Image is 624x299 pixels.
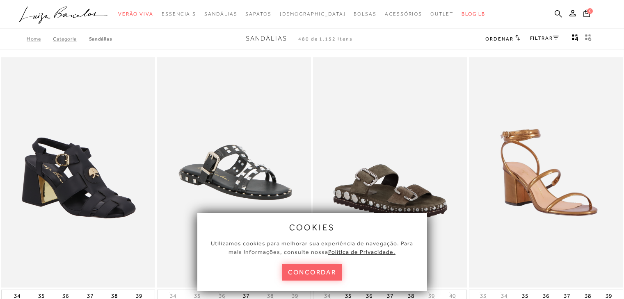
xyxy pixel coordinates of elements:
span: BLOG LB [462,11,485,17]
span: Essenciais [162,11,196,17]
span: Acessórios [385,11,422,17]
a: Sandálias [89,36,112,42]
a: Home [27,36,53,42]
button: Mostrar 4 produtos por linha [569,34,581,44]
a: FILTRAR [530,35,559,41]
a: noSubCategoriesText [354,7,377,22]
span: Outlet [430,11,453,17]
span: Ordenar [485,36,513,42]
a: SANDÁLIA RASTEIRA SPIKES PRETO SANDÁLIA RASTEIRA SPIKES PRETO [158,59,310,287]
span: Sandálias [246,35,287,42]
img: SANDÁLIA PESCADORA DE SALTO MÉDIO BLOCO EM COURO PRETO [2,59,154,287]
span: Verão Viva [118,11,153,17]
span: Bolsas [354,11,377,17]
a: noSubCategoriesText [280,7,346,22]
img: SANDÁLIA SALTO MÉDIO TIRAS FRONTAIS METALIZADA BRONZE [470,59,622,287]
a: Categoria [53,36,89,42]
button: gridText6Desc [583,34,594,44]
a: SANDÁLIA PAPETE EM CAMURÇA VERDE TOMILHO COM ENFEITES DE REBITES SANDÁLIA PAPETE EM CAMURÇA VERDE... [314,59,466,287]
a: noSubCategoriesText [430,7,453,22]
img: SANDÁLIA PAPETE EM CAMURÇA VERDE TOMILHO COM ENFEITES DE REBITES [314,59,466,287]
a: Política de Privacidade. [328,249,395,255]
span: Sandálias [204,11,237,17]
button: 0 [581,9,592,20]
a: SANDÁLIA SALTO MÉDIO TIRAS FRONTAIS METALIZADA BRONZE SANDÁLIA SALTO MÉDIO TIRAS FRONTAIS METALIZ... [470,59,622,287]
span: [DEMOGRAPHIC_DATA] [280,11,346,17]
a: noSubCategoriesText [204,7,237,22]
button: concordar [282,264,343,281]
a: noSubCategoriesText [385,7,422,22]
span: 0 [587,8,593,14]
a: noSubCategoriesText [245,7,271,22]
span: Utilizamos cookies para melhorar sua experiência de navegação. Para mais informações, consulte nossa [211,240,413,255]
span: cookies [289,223,335,232]
a: BLOG LB [462,7,485,22]
span: Sapatos [245,11,271,17]
span: 480 de 1.152 itens [298,36,353,42]
a: noSubCategoriesText [162,7,196,22]
img: SANDÁLIA RASTEIRA SPIKES PRETO [158,59,310,287]
a: noSubCategoriesText [118,7,153,22]
a: SANDÁLIA PESCADORA DE SALTO MÉDIO BLOCO EM COURO PRETO SANDÁLIA PESCADORA DE SALTO MÉDIO BLOCO EM... [2,59,154,287]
